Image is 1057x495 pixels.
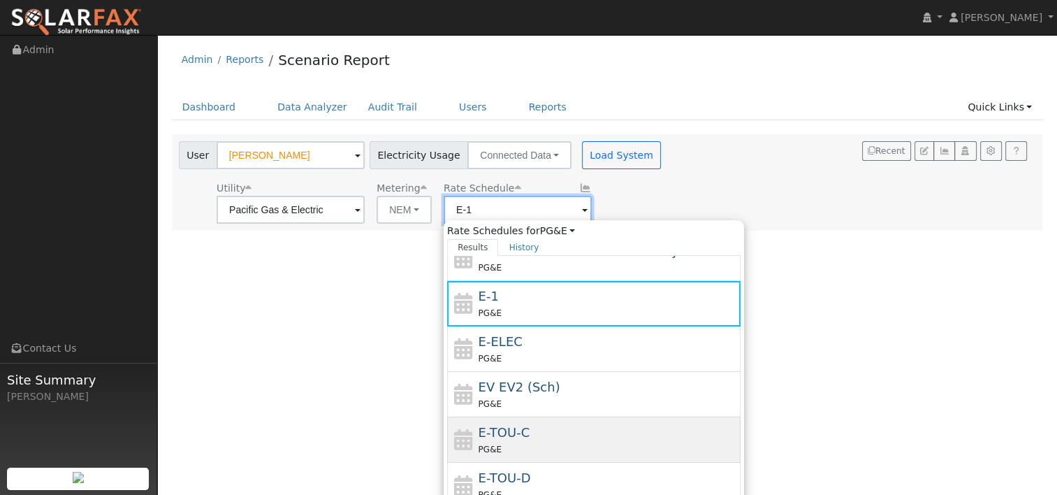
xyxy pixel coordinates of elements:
[479,354,502,364] span: PG&E
[862,141,911,161] button: Recent
[377,196,432,224] button: NEM
[914,141,934,161] button: Edit User
[479,243,679,258] span: B-6 Small General Service TOU Poly Phase
[278,52,390,69] a: Scenario Report
[358,94,428,120] a: Audit Trail
[479,289,499,303] span: E-1
[933,141,955,161] button: Multi-Series Graph
[7,371,150,389] span: Site Summary
[267,94,358,120] a: Data Analyzer
[182,54,213,65] a: Admin
[498,239,549,256] a: History
[957,94,1042,120] a: Quick Links
[954,141,976,161] button: Login As
[540,225,576,236] a: PG&E
[447,224,575,238] span: Rate Schedules for
[1005,141,1027,161] a: Help Link
[444,196,592,224] input: Select a Rate Schedule
[961,12,1042,23] span: [PERSON_NAME]
[479,471,531,485] span: E-TOU-D
[7,389,150,404] div: [PERSON_NAME]
[479,308,502,318] span: PG&E
[479,380,560,394] span: Electric Vehicle EV2 (Sch)
[449,94,497,120] a: Users
[479,399,502,409] span: PG&E
[217,181,365,196] div: Utility
[217,141,365,169] input: Select a User
[217,196,365,224] input: Select a Utility
[479,334,523,349] span: E-ELEC
[467,141,571,169] button: Connected Data
[10,8,142,37] img: SolarFax
[980,141,1002,161] button: Settings
[447,239,499,256] a: Results
[479,445,502,454] span: PG&E
[518,94,577,120] a: Reports
[370,141,468,169] span: Electricity Usage
[444,182,520,194] span: Alias: HE1
[582,141,662,169] button: Load System
[179,141,217,169] span: User
[226,54,263,65] a: Reports
[377,181,432,196] div: Metering
[479,263,502,273] span: PG&E
[479,425,530,440] span: E-TOU-C
[172,94,247,120] a: Dashboard
[73,472,84,483] img: retrieve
